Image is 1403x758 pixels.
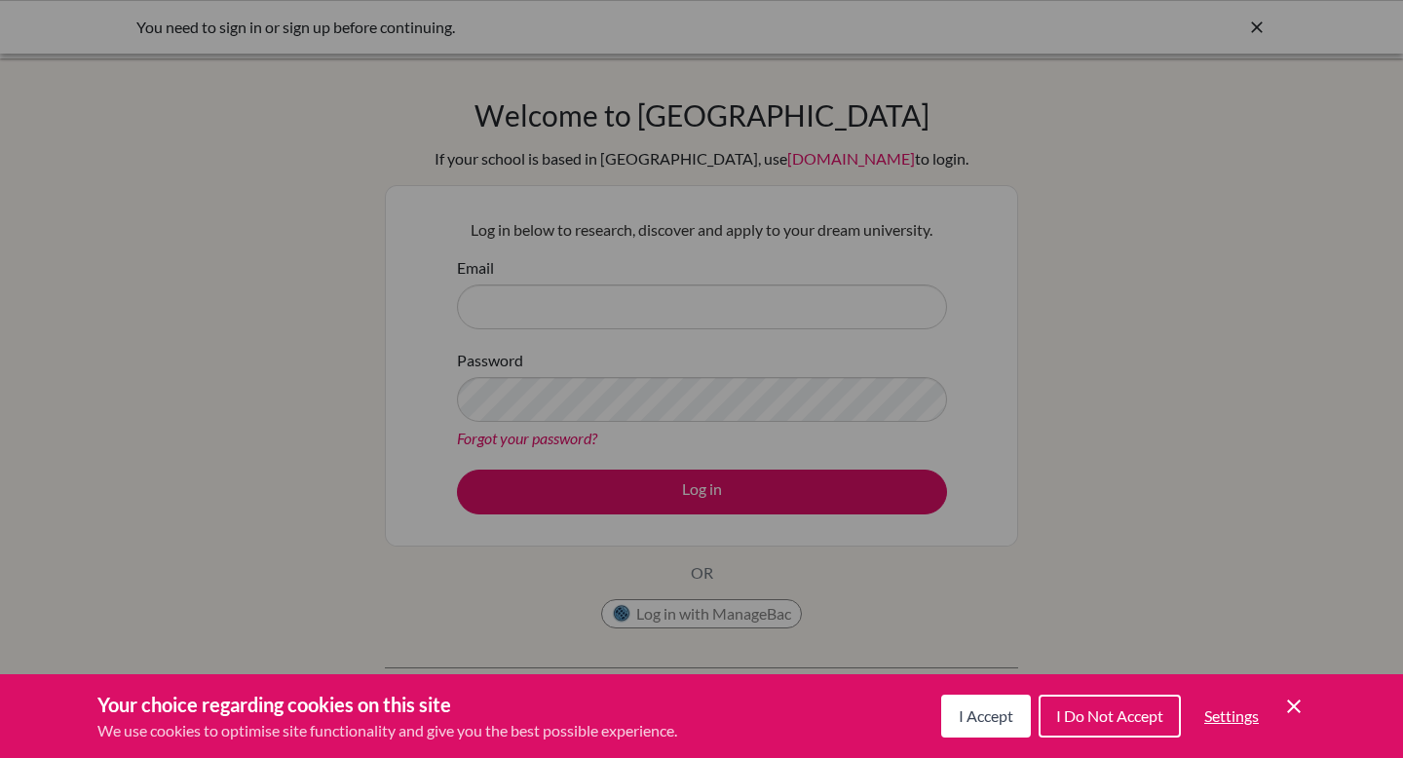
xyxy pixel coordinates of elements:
h3: Your choice regarding cookies on this site [97,690,677,719]
button: Settings [1189,697,1274,736]
span: I Accept [959,706,1013,725]
p: We use cookies to optimise site functionality and give you the best possible experience. [97,719,677,742]
span: Settings [1204,706,1259,725]
span: I Do Not Accept [1056,706,1163,725]
button: I Do Not Accept [1039,695,1181,738]
button: I Accept [941,695,1031,738]
button: Save and close [1282,695,1306,718]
